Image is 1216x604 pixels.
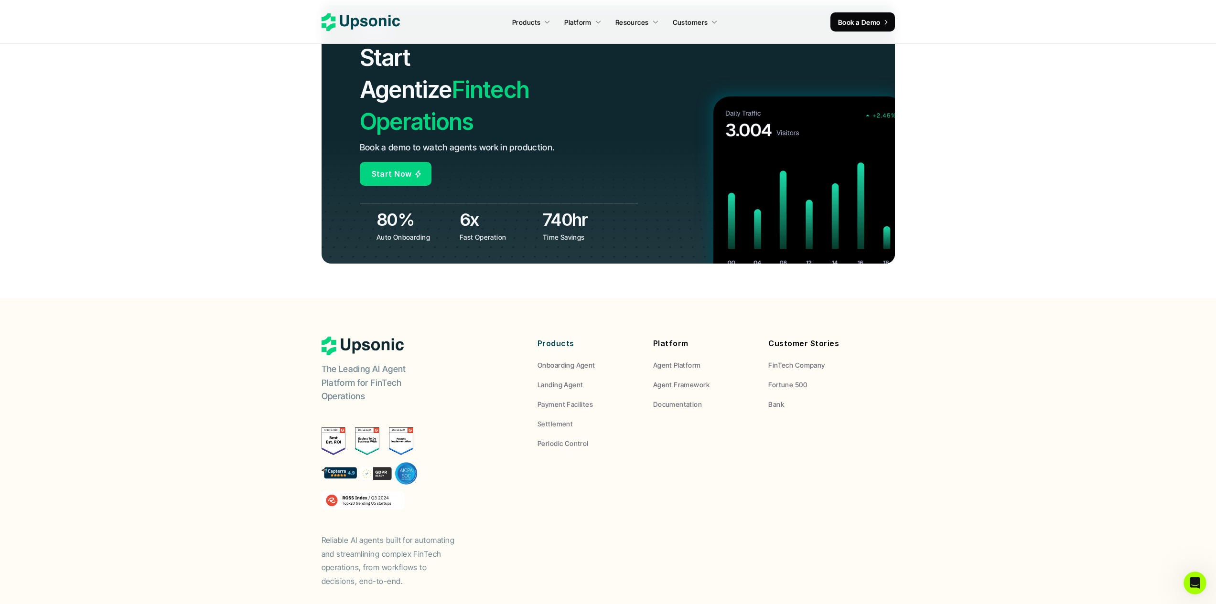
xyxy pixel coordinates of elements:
[653,399,754,409] a: Documentation
[538,419,573,429] p: Settlement
[768,337,870,350] p: Customer Stories
[538,380,583,390] p: Landing Agent
[506,13,556,31] a: Products
[538,399,593,409] p: Payment Facilites
[538,419,639,429] a: Settlement
[768,380,807,390] p: Fortune 500
[768,399,784,409] p: Bank
[538,438,589,448] p: Periodic Control
[564,17,591,27] p: Platform
[543,232,619,242] p: Time Savings
[360,162,431,186] a: Start Now
[377,208,455,232] h3: 80%
[322,533,465,588] p: Reliable AI agents built for automating and streamlining complex FinTech operations, from workflo...
[653,380,710,390] p: Agent Framework
[653,337,754,350] p: Platform
[460,208,538,232] h3: 6x
[360,42,582,138] h2: Fintech Operations
[538,380,639,390] a: Landing Agent
[377,232,452,242] p: Auto Onboarding
[653,360,701,370] p: Agent Platform
[653,399,702,409] p: Documentation
[838,17,881,27] p: Book a Demo
[768,360,825,370] p: FinTech Company
[1184,572,1206,594] iframe: Intercom live chat
[372,167,412,181] p: Start Now
[538,360,595,370] p: Onboarding Agent
[322,362,441,403] p: The Leading AI Agent Platform for FinTech Operations
[460,232,536,242] p: Fast Operation
[360,141,555,155] p: Book a demo to watch agents work in production.
[538,360,639,370] a: Onboarding Agent
[543,208,621,232] h3: 740hr
[512,17,540,27] p: Products
[538,399,639,409] a: Payment Facilites
[538,438,639,448] a: Periodic Control
[538,337,639,350] p: Products
[615,17,649,27] p: Resources
[673,17,708,27] p: Customers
